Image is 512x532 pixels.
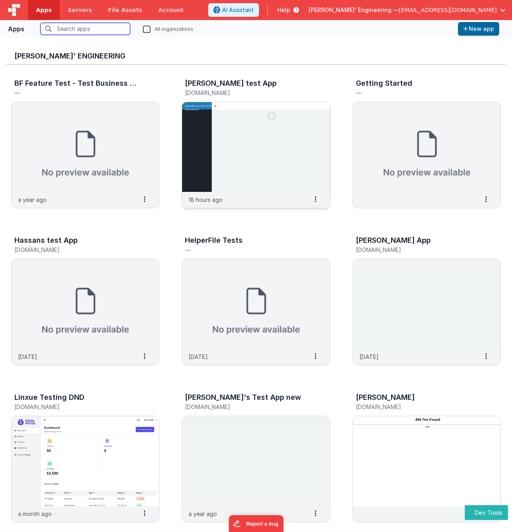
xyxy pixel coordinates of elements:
[185,90,310,96] h5: [DOMAIN_NAME]
[18,510,52,518] p: a month ago
[68,6,92,14] span: Servers
[14,247,139,253] h5: [DOMAIN_NAME]
[356,236,431,244] h3: [PERSON_NAME] App
[465,505,508,520] button: Dev Tools
[356,90,481,96] h5: —
[14,404,139,410] h5: [DOMAIN_NAME]
[356,247,481,253] h5: [DOMAIN_NAME]
[309,6,399,14] span: [PERSON_NAME]' Engineering —
[189,353,208,361] p: [DATE]
[40,23,130,35] input: Search apps
[359,353,379,361] p: [DATE]
[14,236,78,244] h3: Hassans test App
[277,6,290,14] span: Help
[189,195,223,204] p: 18 hours ago
[356,393,415,401] h3: [PERSON_NAME]
[185,393,301,401] h3: [PERSON_NAME]'s Test App new
[36,6,52,14] span: Apps
[185,247,310,253] h5: —
[229,515,283,532] iframe: Marker.io feedback button
[14,90,139,96] h5: —
[143,25,193,32] label: All organizations
[399,6,497,14] span: [EMAIL_ADDRESS][DOMAIN_NAME]
[309,6,506,14] button: [PERSON_NAME]' Engineering — [EMAIL_ADDRESS][DOMAIN_NAME]
[356,79,412,87] h3: Getting Started
[18,353,37,361] p: [DATE]
[14,52,498,60] h3: [PERSON_NAME]' Engineering
[222,6,254,14] span: AI Assistant
[208,3,259,17] button: AI Assistant
[14,393,84,401] h3: Linxue Testing DND
[185,79,277,87] h3: [PERSON_NAME] test App
[356,404,481,410] h5: [DOMAIN_NAME]
[8,24,24,34] div: Apps
[14,79,137,87] h3: BF Feature Test - Test Business File
[18,195,46,204] p: a year ago
[108,6,143,14] span: File Assets
[458,22,499,36] button: New app
[185,404,310,410] h5: [DOMAIN_NAME]
[189,510,217,518] p: a year ago
[185,236,243,244] h3: HelperFile Tests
